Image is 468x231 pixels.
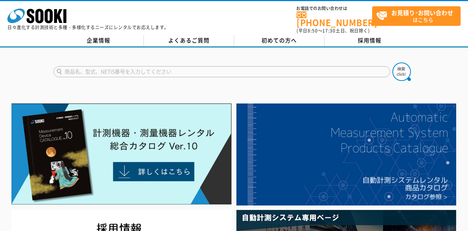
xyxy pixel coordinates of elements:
[11,103,232,205] img: Catalog Ver10
[53,66,390,77] input: 商品名、型式、NETIS番号を入力してください
[322,27,336,34] span: 17:30
[297,11,372,27] a: [PHONE_NUMBER]
[7,25,169,30] p: 日々進化する計測技術と多種・多様化するニーズにレンタルでお応えします。
[376,7,460,25] span: はこちら
[391,8,453,17] strong: お見積り･お問い合わせ
[372,6,461,26] a: お見積り･お問い合わせはこちら
[297,6,372,11] span: お電話でのお問い合わせは
[308,27,318,34] span: 8:50
[236,103,457,205] img: 自動計測システムカタログ
[144,35,234,46] a: よくあるご質問
[261,36,297,44] span: 初めての方へ
[53,35,144,46] a: 企業情報
[392,62,411,81] img: btn_search.png
[325,35,415,46] a: 採用情報
[234,35,325,46] a: 初めての方へ
[297,27,370,34] span: (平日 ～ 土日、祝日除く)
